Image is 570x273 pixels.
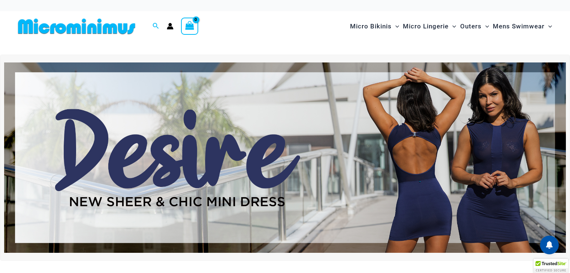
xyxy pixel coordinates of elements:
span: Micro Bikinis [350,17,392,36]
a: Micro LingerieMenu ToggleMenu Toggle [401,15,458,38]
span: Menu Toggle [482,17,489,36]
span: Menu Toggle [545,17,552,36]
span: Menu Toggle [392,17,399,36]
nav: Site Navigation [347,14,555,39]
span: Mens Swimwear [493,17,545,36]
img: MM SHOP LOGO FLAT [15,18,138,35]
a: Search icon link [153,22,159,31]
a: Account icon link [167,23,174,30]
a: Micro BikinisMenu ToggleMenu Toggle [348,15,401,38]
a: View Shopping Cart, empty [181,18,198,35]
img: Desire me Navy Dress [4,62,566,253]
span: Outers [460,17,482,36]
div: TrustedSite Certified [534,259,568,273]
a: OutersMenu ToggleMenu Toggle [458,15,491,38]
span: Menu Toggle [449,17,456,36]
span: Micro Lingerie [403,17,449,36]
a: Mens SwimwearMenu ToggleMenu Toggle [491,15,554,38]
